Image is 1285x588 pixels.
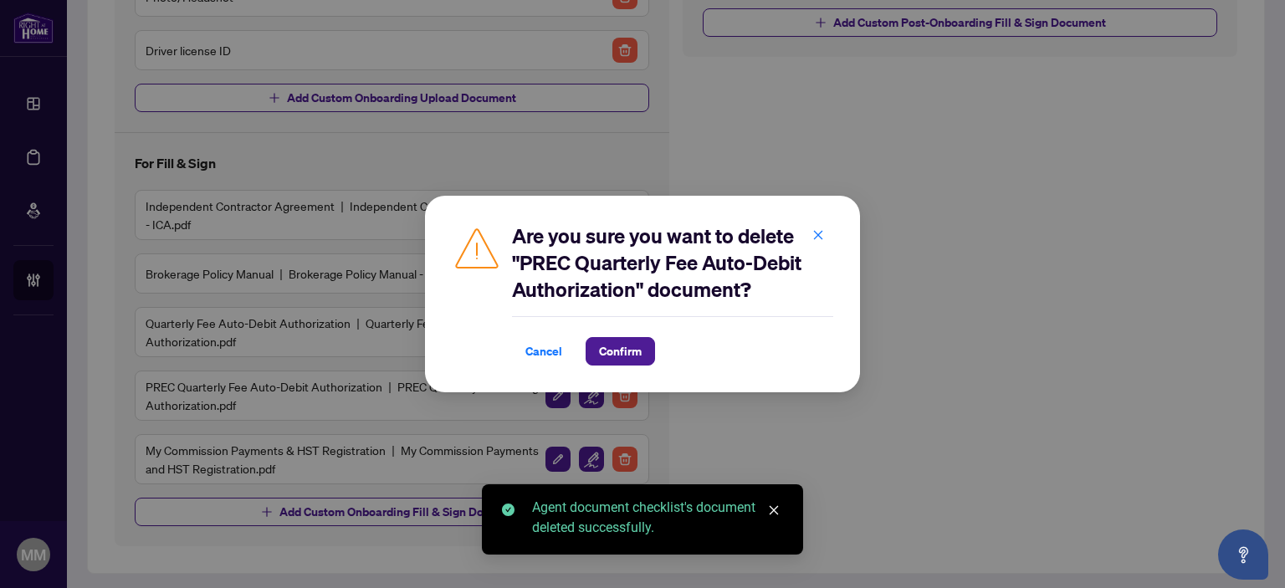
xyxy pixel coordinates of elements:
[512,337,576,366] button: Cancel
[599,338,642,365] span: Confirm
[586,337,655,366] button: Confirm
[765,501,783,519] a: Close
[1218,529,1268,580] button: Open asap
[532,498,783,538] div: Agent document checklist's document deleted successfully.
[812,229,824,241] span: close
[502,504,515,516] span: check-circle
[512,222,833,303] h2: Are you sure you want to delete "PREC Quarterly Fee Auto-Debit Authorization" document?
[525,338,562,365] span: Cancel
[768,504,780,516] span: close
